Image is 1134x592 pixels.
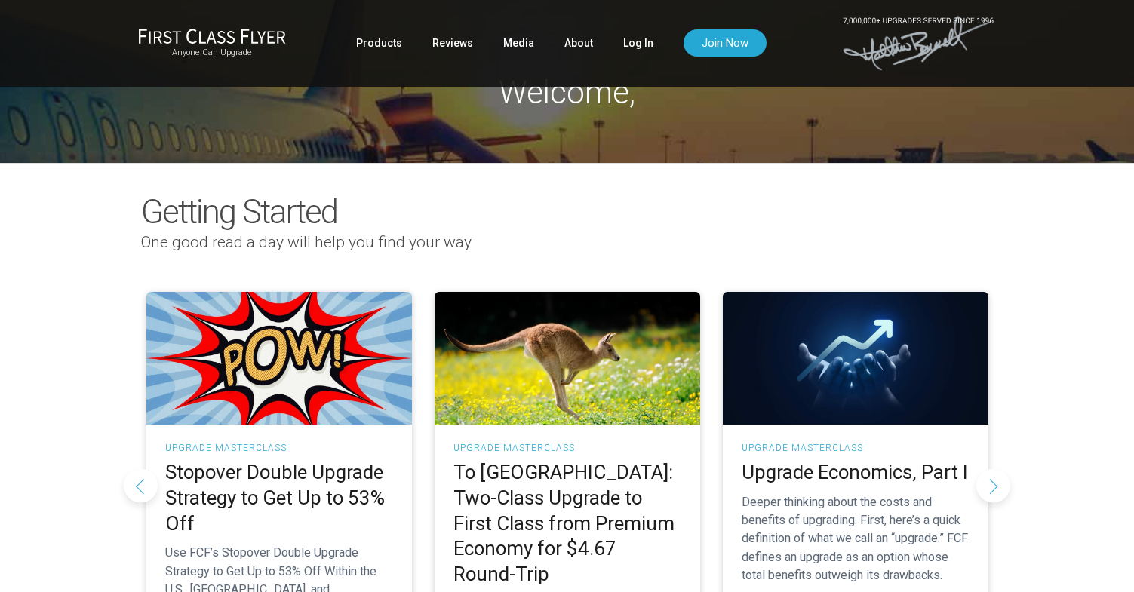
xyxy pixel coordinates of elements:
[499,74,635,111] span: Welcome,
[453,460,681,587] h2: To [GEOGRAPHIC_DATA]: Two-Class Upgrade to First Class from Premium Economy for $4.67 Round-Trip
[356,29,402,57] a: Products
[432,29,473,57] a: Reviews
[165,443,393,452] h3: UPGRADE MASTERCLASS
[453,443,681,452] h3: UPGRADE MASTERCLASS
[742,443,970,452] h3: UPGRADE MASTERCLASS
[141,233,472,251] span: One good read a day will help you find your way
[141,192,337,232] span: Getting Started
[742,493,970,584] p: Deeper thinking about the costs and benefits of upgrading. First, here’s a quick definition of wh...
[684,29,767,57] a: Join Now
[976,468,1010,502] button: Next slide
[124,468,158,502] button: Previous slide
[564,29,593,57] a: About
[742,460,970,486] h2: Upgrade Economics, Part I
[138,28,286,44] img: First Class Flyer
[623,29,653,57] a: Log In
[165,460,393,536] h2: Stopover Double Upgrade Strategy to Get Up to 53% Off
[138,48,286,58] small: Anyone Can Upgrade
[138,28,286,58] a: First Class FlyerAnyone Can Upgrade
[503,29,534,57] a: Media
